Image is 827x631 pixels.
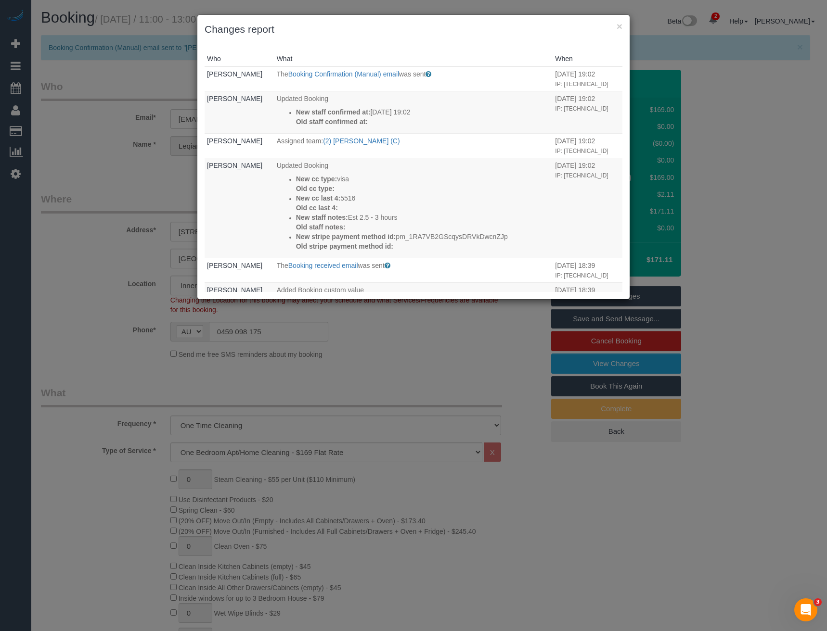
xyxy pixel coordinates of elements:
[296,175,337,183] strong: New cc type:
[205,258,274,282] td: Who
[296,214,348,221] strong: New staff notes:
[555,172,608,179] small: IP: [TECHNICAL_ID]
[274,66,553,91] td: What
[277,262,288,269] span: The
[323,137,400,145] a: (2) [PERSON_NAME] (C)
[358,262,385,269] span: was sent
[207,262,262,269] a: [PERSON_NAME]
[207,137,262,145] a: [PERSON_NAME]
[277,286,364,294] span: Added Booking custom value
[617,21,622,31] button: ×
[399,70,426,78] span: was sent
[274,133,553,158] td: What
[274,158,553,258] td: What
[296,185,335,192] strong: Old cc type:
[274,51,553,66] th: What
[277,162,328,169] span: Updated Booking
[207,162,262,169] a: [PERSON_NAME]
[553,51,622,66] th: When
[296,233,396,240] strong: New stripe payment method id:
[555,148,608,154] small: IP: [TECHNICAL_ID]
[277,95,328,102] span: Updated Booking
[205,133,274,158] td: Who
[288,70,399,78] a: Booking Confirmation (Manual) email
[274,91,553,133] td: What
[553,258,622,282] td: When
[296,213,551,222] p: Est 2.5 - 3 hours
[296,108,371,116] strong: New staff confirmed at:
[288,262,358,269] a: Booking received email
[553,282,622,325] td: When
[553,158,622,258] td: When
[207,286,262,294] a: [PERSON_NAME]
[296,118,368,126] strong: Old staff confirmed at:
[553,66,622,91] td: When
[296,174,551,184] p: visa
[296,107,551,117] p: [DATE] 19:02
[553,133,622,158] td: When
[814,598,822,606] span: 3
[277,137,323,145] span: Assigned team:
[555,272,608,279] small: IP: [TECHNICAL_ID]
[555,81,608,88] small: IP: [TECHNICAL_ID]
[296,204,338,212] strong: Old cc last 4:
[553,91,622,133] td: When
[277,70,288,78] span: The
[205,158,274,258] td: Who
[296,194,341,202] strong: New cc last 4:
[205,51,274,66] th: Who
[274,258,553,282] td: What
[197,15,630,299] sui-modal: Changes report
[296,223,346,231] strong: Old staff notes:
[296,232,551,241] p: pm_1RA7VB2GScqysDRVkDwcnZJp
[205,22,622,37] h3: Changes report
[205,282,274,325] td: Who
[296,193,551,203] p: 5516
[205,91,274,133] td: Who
[555,105,608,112] small: IP: [TECHNICAL_ID]
[207,95,262,102] a: [PERSON_NAME]
[205,66,274,91] td: Who
[274,282,553,325] td: What
[207,70,262,78] a: [PERSON_NAME]
[794,598,817,621] iframe: Intercom live chat
[296,242,393,250] strong: Old stripe payment method id:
